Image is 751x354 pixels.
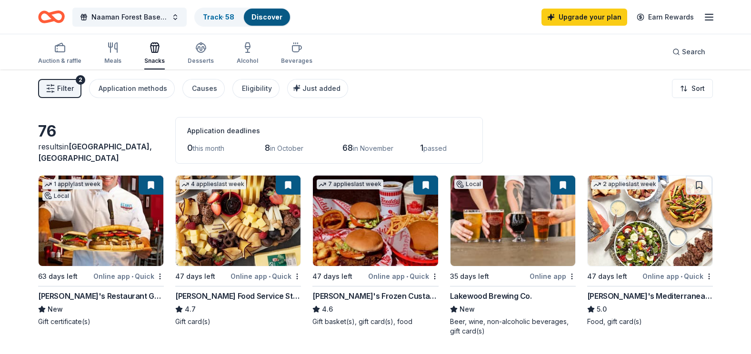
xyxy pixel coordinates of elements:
div: 47 days left [587,271,627,282]
div: 2 applies last week [591,179,658,189]
button: Causes [182,79,225,98]
span: • [681,273,682,280]
span: in November [353,144,393,152]
a: Upgrade your plan [541,9,627,26]
button: Application methods [89,79,175,98]
button: Meals [104,38,121,69]
div: 63 days left [38,271,78,282]
span: Filter [57,83,74,94]
div: Beer, wine, non-alcoholic beverages, gift card(s) [450,317,576,336]
span: 5.0 [597,304,607,315]
button: Auction & raffle [38,38,81,69]
div: Application methods [99,83,167,94]
div: 2 [76,75,85,85]
div: Gift certificate(s) [38,317,164,326]
span: • [406,273,408,280]
a: Home [38,6,65,28]
a: Earn Rewards [631,9,700,26]
span: in [38,142,152,163]
div: Beverages [281,57,312,65]
img: Image for Freddy's Frozen Custard & Steakburgers [313,176,438,266]
div: [PERSON_NAME]'s Mediterranean Cafe [587,290,713,302]
a: Image for Gordon Food Service Store4 applieslast week47 days leftOnline app•Quick[PERSON_NAME] Fo... [175,175,301,326]
span: 8 [265,143,270,153]
img: Image for Taziki's Mediterranean Cafe [588,176,712,266]
div: Lakewood Brewing Co. [450,290,532,302]
span: 4.6 [322,304,333,315]
div: 47 days left [312,271,352,282]
div: [PERSON_NAME] Food Service Store [175,290,301,302]
div: 7 applies last week [317,179,383,189]
div: 35 days left [450,271,489,282]
div: Online app Quick [93,270,164,282]
button: Track· 58Discover [194,8,291,27]
span: 4.7 [185,304,196,315]
span: [GEOGRAPHIC_DATA], [GEOGRAPHIC_DATA] [38,142,152,163]
span: Naaman Forest Baseball Raffle [91,11,168,23]
button: Beverages [281,38,312,69]
div: [PERSON_NAME]'s Frozen Custard & Steakburgers [312,290,438,302]
img: Image for Lakewood Brewing Co. [451,176,575,266]
button: Eligibility [232,79,280,98]
button: Sort [672,79,713,98]
div: [PERSON_NAME]'s Restaurant Group [38,290,164,302]
button: Just added [287,79,348,98]
span: 0 [187,143,193,153]
span: New [48,304,63,315]
img: Image for Kenny's Restaurant Group [39,176,163,266]
span: passed [423,144,447,152]
div: results [38,141,164,164]
div: 76 [38,122,164,141]
span: 68 [342,143,353,153]
div: Desserts [188,57,214,65]
div: Snacks [144,57,165,65]
button: Snacks [144,38,165,69]
div: 4 applies last week [180,179,246,189]
div: Auction & raffle [38,57,81,65]
div: Online app [530,270,576,282]
div: Application deadlines [187,125,471,137]
span: 1 [420,143,423,153]
a: Track· 58 [203,13,234,21]
img: Image for Gordon Food Service Store [176,176,300,266]
span: in October [270,144,303,152]
div: Causes [192,83,217,94]
button: Naaman Forest Baseball Raffle [72,8,187,27]
a: Image for Taziki's Mediterranean Cafe2 applieslast week47 days leftOnline app•Quick[PERSON_NAME]'... [587,175,713,326]
div: Online app Quick [368,270,439,282]
div: Online app Quick [230,270,301,282]
span: New [460,304,475,315]
div: Food, gift card(s) [587,317,713,326]
div: Eligibility [242,83,272,94]
div: Gift card(s) [175,317,301,326]
button: Alcohol [237,38,258,69]
div: Online app Quick [642,270,713,282]
div: Local [42,191,71,201]
a: Image for Lakewood Brewing Co.Local35 days leftOnline appLakewood Brewing Co.NewBeer, wine, non-a... [450,175,576,336]
a: Image for Kenny's Restaurant Group1 applylast weekLocal63 days leftOnline app•Quick[PERSON_NAME]'... [38,175,164,326]
div: Local [454,179,483,189]
span: Search [682,46,705,58]
button: Filter2 [38,79,81,98]
button: Search [665,42,713,61]
div: Meals [104,57,121,65]
span: Sort [691,83,705,94]
span: • [269,273,270,280]
div: Gift basket(s), gift card(s), food [312,317,438,326]
div: Alcohol [237,57,258,65]
span: Just added [302,84,340,92]
div: 1 apply last week [42,179,102,189]
a: Discover [251,13,282,21]
a: Image for Freddy's Frozen Custard & Steakburgers7 applieslast week47 days leftOnline app•Quick[PE... [312,175,438,326]
button: Desserts [188,38,214,69]
span: • [131,273,133,280]
div: 47 days left [175,271,215,282]
span: this month [193,144,224,152]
